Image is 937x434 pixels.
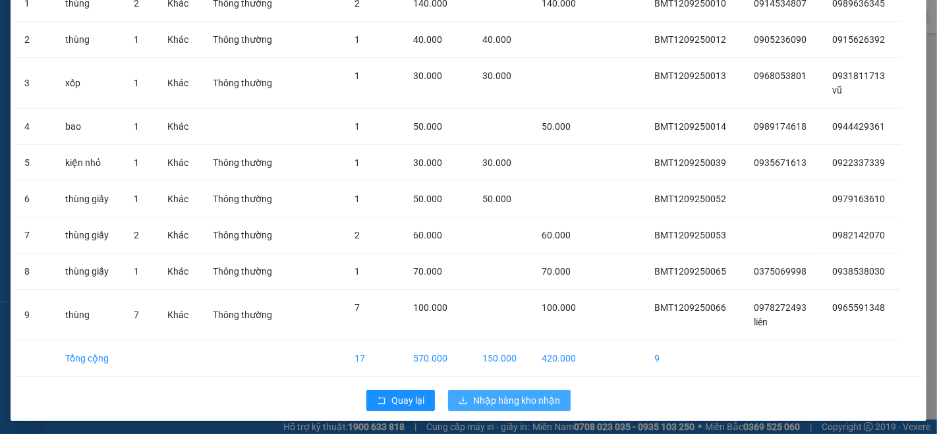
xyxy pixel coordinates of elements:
td: Khác [157,58,202,109]
span: 0989174618 [754,121,807,132]
td: Tổng cộng [55,340,124,377]
td: 2 [14,22,55,58]
span: 100.000 [413,302,447,313]
span: 30.000 [413,70,442,81]
span: 70.000 [413,266,442,277]
td: xốp [55,58,124,109]
td: thùng giấy [55,181,124,217]
span: 1 [355,194,360,204]
span: 0978272493 [754,302,807,313]
span: BMT1209250066 [655,302,727,313]
span: 1 [134,266,139,277]
span: Nhập hàng kho nhận [473,393,560,408]
span: 2 [355,230,360,240]
td: 150.000 [472,340,531,377]
td: 17 [344,340,403,377]
td: 8 [14,254,55,290]
span: 50.000 [482,194,511,204]
td: thùng [55,22,124,58]
span: 40.000 [482,34,511,45]
span: 1 [355,70,360,81]
button: rollbackQuay lại [366,390,435,411]
span: BMT1209250013 [655,70,727,81]
td: Thông thường [202,254,288,290]
td: Thông thường [202,290,288,340]
span: liên [754,317,768,327]
td: Thông thường [202,58,288,109]
td: Khác [157,290,202,340]
span: 50.000 [542,121,571,132]
button: downloadNhập hàng kho nhận [448,390,571,411]
td: 9 [14,290,55,340]
span: 50.000 [413,121,442,132]
span: 0968053801 [754,70,807,81]
span: 1 [134,34,139,45]
span: 0922337339 [832,157,885,168]
td: 7 [14,217,55,254]
span: 1 [355,266,360,277]
span: 0905236090 [754,34,807,45]
span: BMT1209250012 [655,34,727,45]
span: 40.000 [413,34,442,45]
span: BMT1209250014 [655,121,727,132]
span: 0982142070 [832,230,885,240]
span: 0375069998 [754,266,807,277]
span: 30.000 [482,157,511,168]
td: 4 [14,109,55,145]
span: 70.000 [542,266,571,277]
td: Khác [157,145,202,181]
span: rollback [377,396,386,406]
span: Quay lại [391,393,424,408]
td: 6 [14,181,55,217]
span: 100.000 [542,302,576,313]
td: 3 [14,58,55,109]
span: 1 [134,78,139,88]
td: Khác [157,109,202,145]
span: 30.000 [482,70,511,81]
span: 0965591348 [832,302,885,313]
span: 7 [134,310,139,320]
td: 420.000 [531,340,590,377]
span: 1 [134,121,139,132]
td: 570.000 [403,340,472,377]
span: 1 [355,121,360,132]
td: kiện nhỏ [55,145,124,181]
span: 50.000 [413,194,442,204]
span: 30.000 [413,157,442,168]
td: bao [55,109,124,145]
td: Thông thường [202,145,288,181]
span: 0935671613 [754,157,807,168]
span: download [459,396,468,406]
td: Khác [157,254,202,290]
span: BMT1209250052 [655,194,727,204]
td: thùng [55,290,124,340]
span: 0931811713 [832,70,885,81]
td: Thông thường [202,181,288,217]
td: Thông thường [202,22,288,58]
span: 1 [355,157,360,168]
span: 2 [134,230,139,240]
td: Thông thường [202,217,288,254]
td: thùng giấy [55,217,124,254]
td: Khác [157,181,202,217]
span: 60.000 [542,230,571,240]
span: 60.000 [413,230,442,240]
td: Khác [157,22,202,58]
span: 0915626392 [832,34,885,45]
td: thùng giấy [55,254,124,290]
span: 0938538030 [832,266,885,277]
td: 5 [14,145,55,181]
span: 0944429361 [832,121,885,132]
td: 9 [644,340,743,377]
span: BMT1209250039 [655,157,727,168]
span: 0979163610 [832,194,885,204]
span: BMT1209250053 [655,230,727,240]
span: vũ [832,85,842,95]
span: BMT1209250065 [655,266,727,277]
span: 7 [355,302,360,313]
span: 1 [355,34,360,45]
td: Khác [157,217,202,254]
span: 1 [134,157,139,168]
span: 1 [134,194,139,204]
